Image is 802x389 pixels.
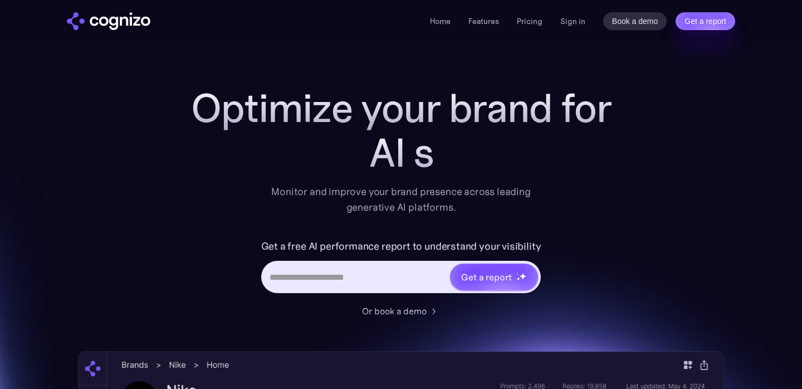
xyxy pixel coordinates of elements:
[67,12,150,30] img: cognizo logo
[603,12,667,30] a: Book a demo
[362,304,440,318] a: Or book a demo
[461,270,511,284] div: Get a report
[261,237,541,255] label: Get a free AI performance report to understand your visibility
[449,262,539,291] a: Get a reportstarstarstar
[517,16,542,26] a: Pricing
[468,16,499,26] a: Features
[516,273,518,275] img: star
[519,273,526,280] img: star
[362,304,427,318] div: Or book a demo
[430,16,451,26] a: Home
[67,12,150,30] a: home
[261,237,541,299] form: Hero URL Input Form
[560,14,585,28] a: Sign in
[264,184,538,215] div: Monitor and improve your brand presence across leading generative AI platforms.
[516,277,520,281] img: star
[676,12,735,30] a: Get a report
[178,130,624,175] div: AI s
[178,86,624,130] h1: Optimize your brand for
